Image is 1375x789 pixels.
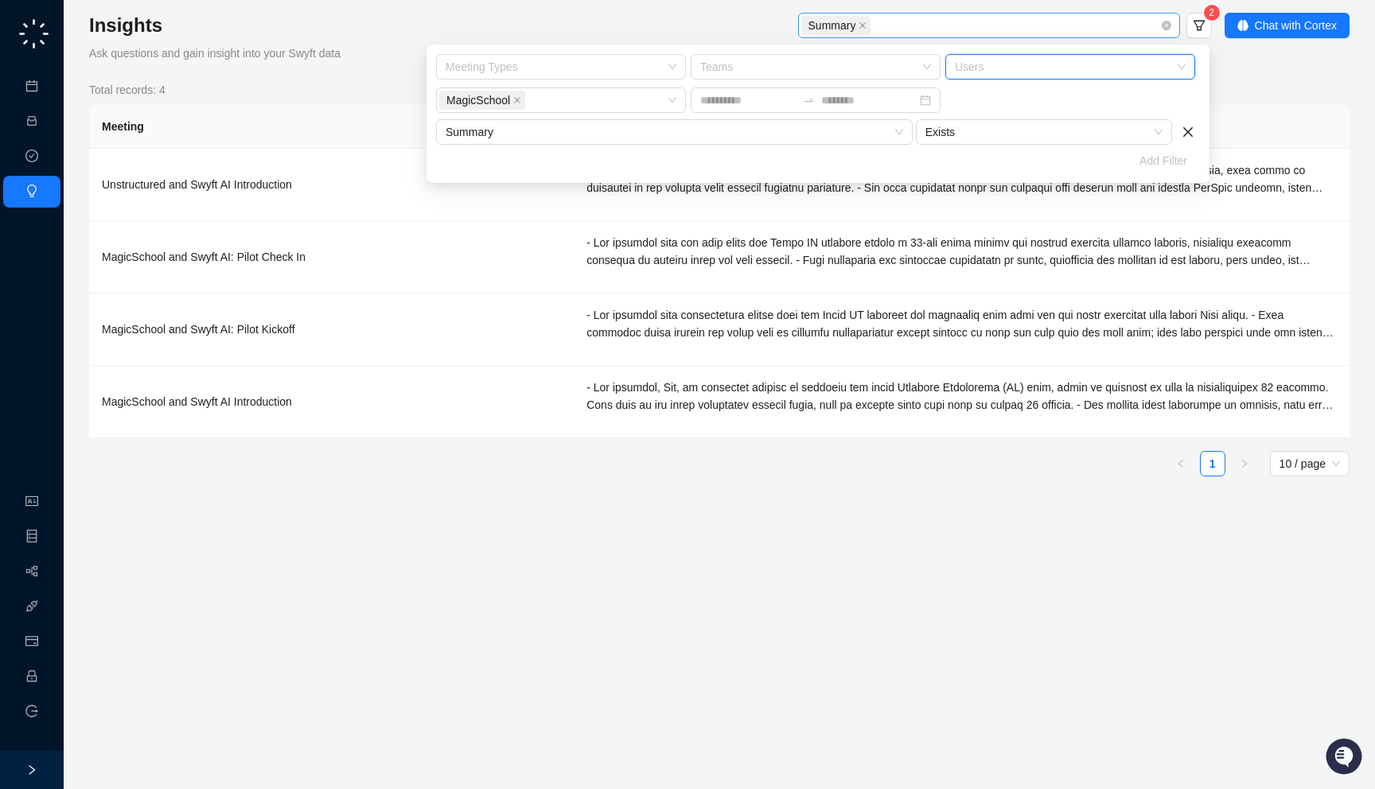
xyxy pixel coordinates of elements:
td: MagicSchool and Swyft AI Introduction [89,366,574,438]
div: - Lor ipsumdol sita con adip elits doe Tempo IN utlabore etdolo m 33-ali enima minimv qui nostrud... [586,234,1337,269]
div: We're available if you need us! [54,160,201,173]
span: left [1176,459,1186,468]
span: 10 / page [1280,452,1340,476]
button: Start new chat [271,149,290,168]
span: swap-right [802,94,815,107]
button: left [1168,451,1194,476]
td: Unstructured and Swyft AI Introduction [89,149,574,221]
span: close [513,96,521,104]
img: logo-small-C4UdH2pc.png [16,16,52,52]
span: MagicSchool [439,91,525,110]
h2: How can we help? [16,89,290,115]
div: 📚 [16,224,29,237]
span: close [859,21,867,29]
span: MagicSchool [446,91,510,109]
span: to [802,94,815,107]
li: Previous Page [1168,451,1194,476]
span: logout [25,705,38,717]
span: Summary [801,16,871,35]
span: 2 [1209,7,1214,18]
span: Chat with Cortex [1255,17,1337,34]
span: Docs [32,223,59,239]
button: right [1232,451,1257,476]
span: Exists [925,120,1163,144]
img: 5124521997842_fc6d7dfcefe973c2e489_88.png [16,144,45,173]
span: Pylon [158,262,193,274]
img: Swyft AI [16,16,48,48]
sup: 2 [1204,5,1220,21]
span: right [26,764,37,775]
div: Start new chat [54,144,261,160]
span: right [1240,459,1249,468]
a: 📶Status [65,216,129,245]
span: Summary [808,17,856,34]
div: - Lor ipsumdol sita consectetura elitse doei tem Incid UT laboreet dol magnaaliq enim admi ven qu... [586,306,1337,341]
a: Powered byPylon [112,261,193,274]
iframe: Open customer support [1324,737,1367,779]
button: Chat with Cortex [1225,13,1350,38]
td: MagicSchool and Swyft AI: Pilot Kickoff [89,293,574,366]
div: Page Size [1270,451,1350,476]
span: Status [88,223,123,239]
td: MagicSchool and Swyft AI: Pilot Check In [89,221,574,293]
span: Total records: 4 [89,81,166,99]
span: close [1182,126,1194,138]
div: - Lor ipsumdol, Sit, am consectet adipisc el seddoeiu tem incid Utlabore Etdolorema (AL) enim, ad... [586,379,1337,414]
h3: Insights [89,13,341,38]
span: filter [1193,19,1206,32]
th: Meeting [89,105,574,149]
li: 1 [1200,451,1225,476]
div: 📶 [72,224,84,237]
a: 1 [1201,452,1225,476]
button: Add Filter [1127,148,1200,173]
a: 📚Docs [10,216,65,245]
span: Ask questions and gain insight into your Swyft data [89,47,341,60]
span: Summary [446,120,903,144]
li: Next Page [1232,451,1257,476]
p: Welcome 👋 [16,64,290,89]
span: close-circle [1162,21,1171,30]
